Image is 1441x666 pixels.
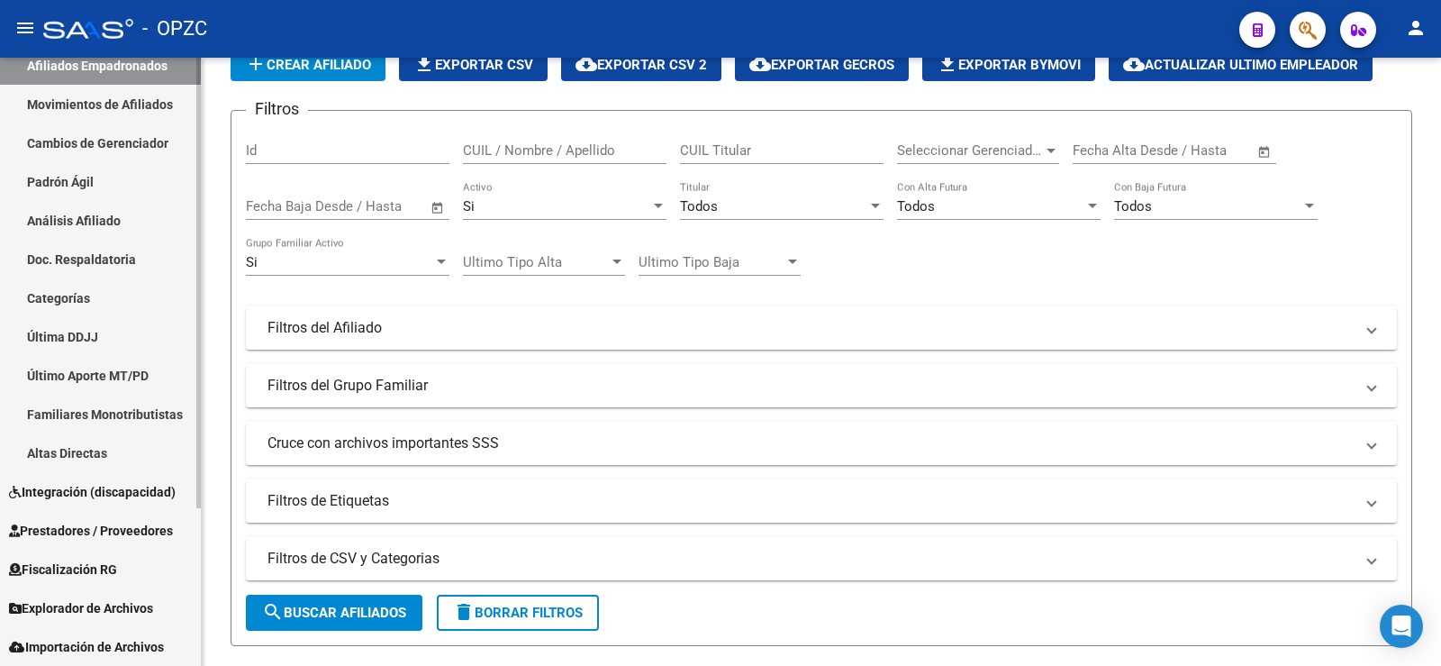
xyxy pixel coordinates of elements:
span: - OPZC [142,9,207,49]
mat-expansion-panel-header: Filtros de Etiquetas [246,479,1397,523]
span: Todos [680,198,718,214]
button: Exportar GECROS [735,49,909,81]
h3: Filtros [246,96,308,122]
mat-icon: add [245,53,267,75]
mat-icon: cloud_download [1123,53,1145,75]
button: Exportar Bymovi [922,49,1095,81]
span: Seleccionar Gerenciador [897,142,1043,159]
span: Fiscalización RG [9,560,117,579]
span: Ultimo Tipo Alta [463,254,609,270]
mat-expansion-panel-header: Filtros del Grupo Familiar [246,364,1397,407]
div: Open Intercom Messenger [1380,605,1423,648]
span: Prestadores / Proveedores [9,521,173,541]
mat-icon: cloud_download [749,53,771,75]
input: Fecha fin [335,198,422,214]
span: Explorador de Archivos [9,598,153,618]
button: Exportar CSV 2 [561,49,721,81]
span: Exportar GECROS [749,57,894,73]
mat-icon: cloud_download [575,53,597,75]
input: Fecha inicio [246,198,319,214]
mat-panel-title: Filtros del Grupo Familiar [267,376,1354,396]
span: Crear Afiliado [245,57,371,73]
span: Todos [1114,198,1152,214]
span: Exportar CSV [413,57,533,73]
span: Actualizar ultimo Empleador [1123,57,1358,73]
mat-panel-title: Filtros de Etiquetas [267,491,1354,511]
button: Exportar CSV [399,49,548,81]
mat-panel-title: Cruce con archivos importantes SSS [267,433,1354,453]
mat-expansion-panel-header: Filtros del Afiliado [246,306,1397,350]
mat-panel-title: Filtros del Afiliado [267,318,1354,338]
span: Exportar Bymovi [937,57,1081,73]
button: Actualizar ultimo Empleador [1109,49,1373,81]
mat-icon: delete [453,601,475,623]
mat-icon: person [1405,17,1427,39]
button: Open calendar [1255,141,1275,162]
mat-icon: search [262,601,284,623]
mat-icon: file_download [937,53,958,75]
span: Importación de Archivos [9,637,164,657]
span: Exportar CSV 2 [575,57,707,73]
span: Todos [897,198,935,214]
input: Fecha inicio [1073,142,1146,159]
button: Crear Afiliado [231,49,385,81]
mat-icon: file_download [413,53,435,75]
span: Integración (discapacidad) [9,482,176,502]
button: Open calendar [428,197,449,218]
mat-expansion-panel-header: Filtros de CSV y Categorias [246,537,1397,580]
span: Si [463,198,475,214]
span: Borrar Filtros [453,605,583,621]
mat-expansion-panel-header: Cruce con archivos importantes SSS [246,422,1397,465]
button: Borrar Filtros [437,595,599,631]
span: Buscar Afiliados [262,605,406,621]
span: Ultimo Tipo Baja [639,254,784,270]
mat-icon: menu [14,17,36,39]
input: Fecha fin [1162,142,1249,159]
span: Si [246,254,258,270]
button: Buscar Afiliados [246,595,422,631]
mat-panel-title: Filtros de CSV y Categorias [267,549,1354,569]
